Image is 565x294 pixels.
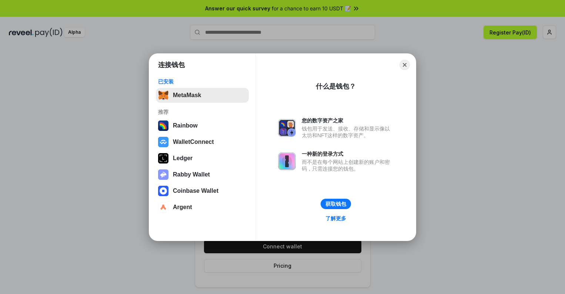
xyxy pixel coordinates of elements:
img: svg+xml,%3Csvg%20xmlns%3D%22http%3A%2F%2Fwww.w3.org%2F2000%2Fsvg%22%20fill%3D%22none%22%20viewBox... [158,169,168,180]
div: 已安装 [158,78,247,85]
div: Rainbow [173,122,198,129]
a: 了解更多 [321,214,351,223]
div: 一种新的登录方式 [302,151,394,157]
img: svg+xml,%3Csvg%20fill%3D%22none%22%20height%3D%2233%22%20viewBox%3D%220%200%2035%2033%22%20width%... [158,90,168,100]
button: MetaMask [156,88,249,103]
button: WalletConnect [156,135,249,149]
div: 获取钱包 [325,201,346,207]
h1: 连接钱包 [158,60,185,69]
img: svg+xml,%3Csvg%20xmlns%3D%22http%3A%2F%2Fwww.w3.org%2F2000%2Fsvg%22%20fill%3D%22none%22%20viewBox... [278,119,296,137]
div: Coinbase Wallet [173,188,218,194]
div: 钱包用于发送、接收、存储和显示像以太坊和NFT这样的数字资产。 [302,125,394,139]
div: 而不是在每个网站上创建新的账户和密码，只需连接您的钱包。 [302,159,394,172]
img: svg+xml,%3Csvg%20width%3D%22120%22%20height%3D%22120%22%20viewBox%3D%220%200%20120%20120%22%20fil... [158,120,168,131]
img: svg+xml,%3Csvg%20width%3D%2228%22%20height%3D%2228%22%20viewBox%3D%220%200%2028%2028%22%20fill%3D... [158,202,168,212]
div: 了解更多 [325,215,346,222]
button: Coinbase Wallet [156,184,249,198]
button: Rainbow [156,118,249,133]
div: 什么是钱包？ [316,82,356,91]
button: Ledger [156,151,249,166]
button: Argent [156,200,249,215]
button: Rabby Wallet [156,167,249,182]
div: Rabby Wallet [173,171,210,178]
div: MetaMask [173,92,201,99]
img: svg+xml,%3Csvg%20xmlns%3D%22http%3A%2F%2Fwww.w3.org%2F2000%2Fsvg%22%20fill%3D%22none%22%20viewBox... [278,152,296,170]
img: svg+xml,%3Csvg%20xmlns%3D%22http%3A%2F%2Fwww.w3.org%2F2000%2Fsvg%22%20width%3D%2228%22%20height%3... [158,153,168,163]
div: WalletConnect [173,139,214,145]
div: Ledger [173,155,193,162]
div: 推荐 [158,109,247,115]
button: Close [399,60,410,70]
img: svg+xml,%3Csvg%20width%3D%2228%22%20height%3D%2228%22%20viewBox%3D%220%200%2028%2028%22%20fill%3D... [158,186,168,196]
div: 您的数字资产之家 [302,117,394,124]
div: Argent [173,204,192,211]
img: svg+xml,%3Csvg%20width%3D%2228%22%20height%3D%2228%22%20viewBox%3D%220%200%2028%2028%22%20fill%3D... [158,137,168,147]
button: 获取钱包 [321,199,351,209]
